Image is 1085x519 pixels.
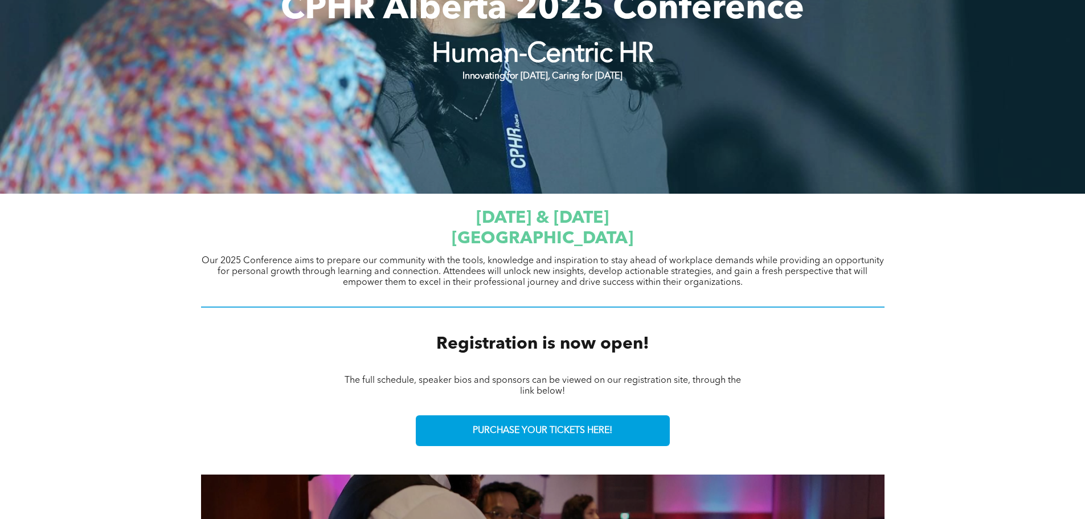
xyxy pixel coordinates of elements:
[202,256,884,287] span: Our 2025 Conference aims to prepare our community with the tools, knowledge and inspiration to st...
[345,376,741,396] span: The full schedule, speaker bios and sponsors can be viewed on our registration site, through the ...
[432,41,654,68] strong: Human-Centric HR
[452,230,633,247] span: [GEOGRAPHIC_DATA]
[473,426,612,436] span: PURCHASE YOUR TICKETS HERE!
[416,415,670,446] a: PURCHASE YOUR TICKETS HERE!
[462,72,622,81] strong: Innovating for [DATE], Caring for [DATE]
[476,210,609,227] span: [DATE] & [DATE]
[436,336,649,353] span: Registration is now open!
